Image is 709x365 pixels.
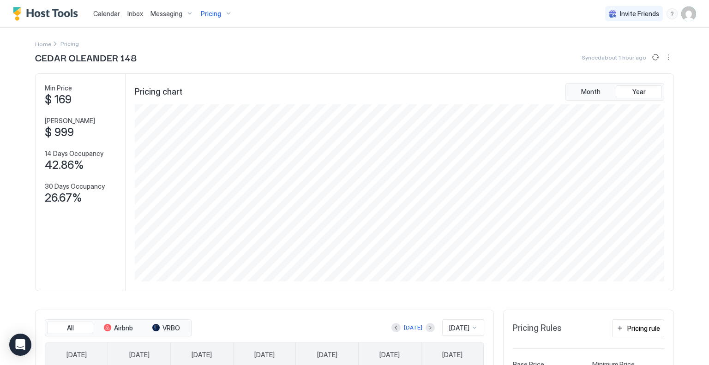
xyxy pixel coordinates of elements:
[47,322,93,335] button: All
[404,323,422,332] div: [DATE]
[513,323,562,334] span: Pricing Rules
[379,351,400,359] span: [DATE]
[192,351,212,359] span: [DATE]
[627,323,660,333] div: Pricing rule
[60,40,79,47] span: Breadcrumb
[681,6,696,21] div: User profile
[35,50,137,64] span: CEDAR OLEANDER 148
[13,7,82,21] a: Host Tools Logo
[93,10,120,18] span: Calendar
[568,85,614,98] button: Month
[66,351,87,359] span: [DATE]
[135,87,182,97] span: Pricing chart
[391,323,401,332] button: Previous month
[45,191,82,205] span: 26.67%
[45,158,84,172] span: 42.86%
[663,52,674,63] button: More options
[581,88,601,96] span: Month
[45,93,72,107] span: $ 169
[616,85,662,98] button: Year
[650,52,661,63] button: Sync prices
[35,39,51,48] a: Home
[93,9,120,18] a: Calendar
[114,324,133,332] span: Airbnb
[442,351,463,359] span: [DATE]
[612,319,664,337] button: Pricing rule
[143,322,189,335] button: VRBO
[95,322,141,335] button: Airbnb
[127,9,143,18] a: Inbox
[127,10,143,18] span: Inbox
[620,10,659,18] span: Invite Friends
[45,126,74,139] span: $ 999
[45,84,72,92] span: Min Price
[663,52,674,63] div: menu
[565,83,664,101] div: tab-group
[150,10,182,18] span: Messaging
[162,324,180,332] span: VRBO
[254,351,275,359] span: [DATE]
[45,150,103,158] span: 14 Days Occupancy
[67,324,74,332] span: All
[449,324,469,332] span: [DATE]
[45,319,192,337] div: tab-group
[45,182,105,191] span: 30 Days Occupancy
[317,351,337,359] span: [DATE]
[426,323,435,332] button: Next month
[667,8,678,19] div: menu
[45,117,95,125] span: [PERSON_NAME]
[632,88,646,96] span: Year
[129,351,150,359] span: [DATE]
[9,334,31,356] div: Open Intercom Messenger
[35,39,51,48] div: Breadcrumb
[201,10,221,18] span: Pricing
[582,54,646,61] span: Synced about 1 hour ago
[35,41,51,48] span: Home
[403,322,424,333] button: [DATE]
